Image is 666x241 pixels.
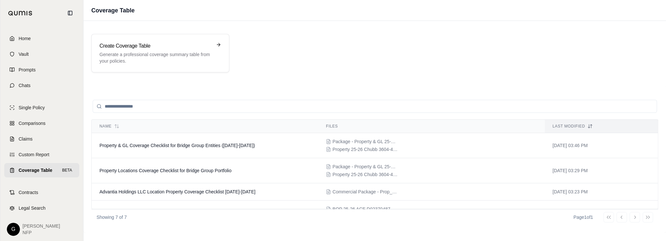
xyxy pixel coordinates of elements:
span: Single Policy [19,104,45,111]
span: Custom Report [19,151,49,158]
span: [PERSON_NAME] [23,223,60,229]
div: Last modified [552,124,650,129]
a: Vault [4,47,79,61]
a: Custom Report [4,147,79,162]
span: Property & GL Coverage Checklist for Bridge Group Entities (2025-2026) [99,143,255,148]
span: Prompts [19,67,36,73]
div: G [7,223,20,236]
span: Chats [19,82,31,89]
h3: Create Coverage Table [99,42,212,50]
td: [DATE] 03:46 PM [545,133,658,158]
button: Collapse sidebar [65,8,75,18]
span: Package - Property & GL 25-26 Citizens OB5-H953786-04.pdf [332,163,398,170]
a: Comparisons [4,116,79,130]
td: [DATE] 02:39 PM [545,201,658,236]
td: [DATE] 03:29 PM [545,158,658,183]
a: Claims [4,132,79,146]
a: Prompts [4,63,79,77]
a: Chats [4,78,79,93]
p: Showing 7 of 7 [97,214,127,220]
span: Property 25-26 Chubb 3604-48-25 WUC.pdf [332,146,398,153]
span: Contracts [19,189,38,196]
a: Legal Search [4,201,79,215]
a: Home [4,31,79,46]
img: Qumis Logo [8,11,33,16]
span: Comparisons [19,120,45,127]
td: [DATE] 03:23 PM [545,183,658,201]
span: Legal Search [19,205,46,211]
h1: Coverage Table [91,6,135,15]
span: Package - Property & GL 25-26 Citizens OB5-H953786-04.pdf [332,138,398,145]
a: Single Policy [4,100,79,115]
span: Commercial Package - Prop_IM_Auto_Umb_Crime 24-25 Selective S 2652021.pdf [332,188,398,195]
span: BETA [60,167,74,173]
span: Coverage Table [19,167,52,173]
div: Name [99,124,310,129]
span: Home [19,35,31,42]
span: Property Locations Coverage Checklist for Bridge Group Portfolio [99,168,232,173]
span: Property 25-26 Chubb 3604-48-25 WUC.pdf [332,171,398,178]
th: Files [318,120,544,133]
span: NFP [23,229,60,236]
span: BOP 25-26 ACE D02370487.pdf [332,206,398,212]
div: Page 1 of 1 [573,214,593,220]
span: Claims [19,136,33,142]
a: Coverage TableBETA [4,163,79,177]
p: Generate a professional coverage summary table from your policies. [99,51,212,64]
span: Vault [19,51,29,57]
span: Advantia Holdings LLC Location Property Coverage Checklist 2024-2025 [99,189,255,194]
a: Contracts [4,185,79,200]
